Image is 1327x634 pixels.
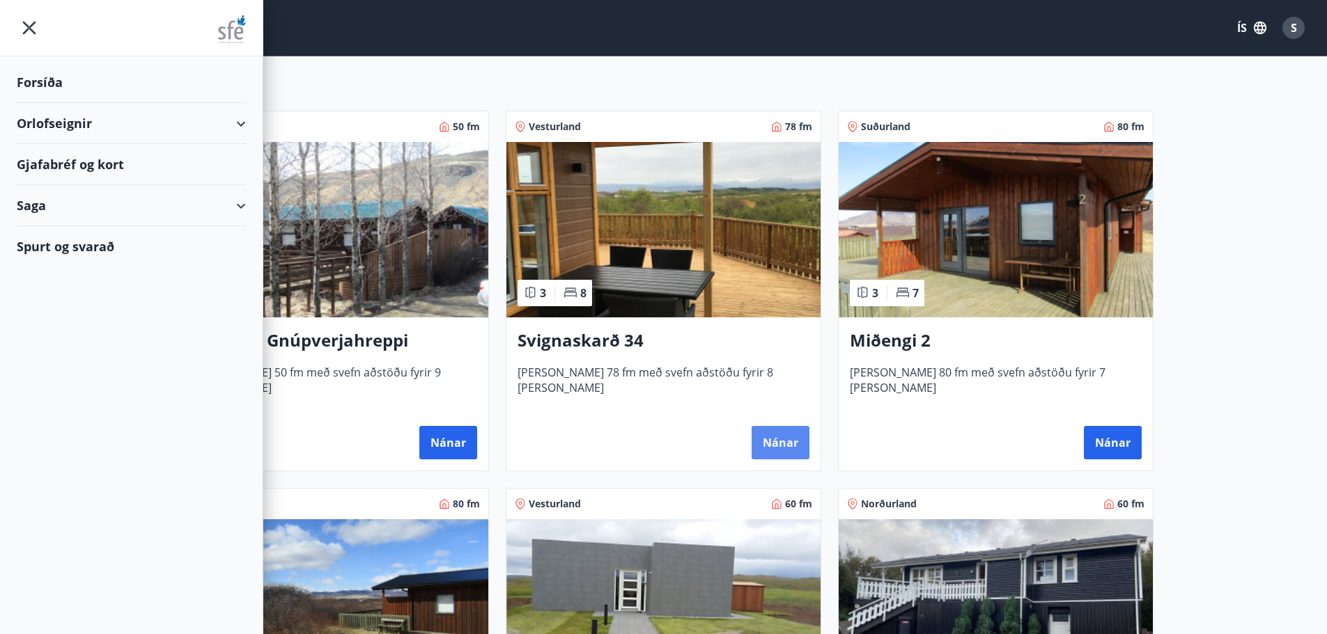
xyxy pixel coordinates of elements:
span: 60 fm [785,497,812,511]
h3: Svignaskarð 34 [518,328,809,354]
span: S [1291,20,1297,35]
span: 50 fm [453,120,480,134]
button: Nánar [419,426,477,459]
span: 3 [540,285,546,301]
span: 80 fm [453,497,480,511]
div: Gjafabréf og kort [17,144,246,185]
button: menu [17,15,42,40]
img: union_logo [218,15,246,43]
div: Orlofseignir [17,103,246,144]
h3: Sólsetur í Gnúpverjahreppi [185,328,477,354]
span: [PERSON_NAME] 80 fm með svefn aðstöðu fyrir 7 [PERSON_NAME] [850,365,1142,411]
img: Paella dish [506,142,821,317]
div: Spurt og svarað [17,226,246,267]
div: Forsíða [17,62,246,103]
button: ÍS [1229,15,1274,40]
span: 78 fm [785,120,812,134]
img: Paella dish [839,142,1153,317]
span: 8 [580,285,587,301]
button: S [1277,11,1310,45]
span: 80 fm [1117,120,1144,134]
h3: Miðengi 2 [850,328,1142,354]
button: Nánar [1084,426,1142,459]
span: 60 fm [1117,497,1144,511]
span: Vesturland [529,497,581,511]
span: 7 [913,285,919,301]
img: Paella dish [174,142,488,317]
span: Suðurland [861,120,910,134]
span: 3 [872,285,878,301]
button: Nánar [752,426,809,459]
span: Norðurland [861,497,917,511]
span: Vesturland [529,120,581,134]
span: [PERSON_NAME] 50 fm með svefn aðstöðu fyrir 9 [PERSON_NAME] [185,365,477,411]
span: [PERSON_NAME] 78 fm með svefn aðstöðu fyrir 8 [PERSON_NAME] [518,365,809,411]
div: Saga [17,185,246,226]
